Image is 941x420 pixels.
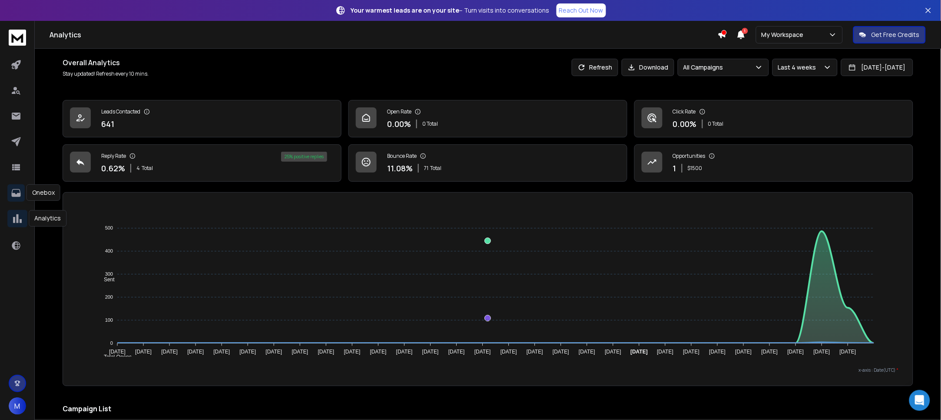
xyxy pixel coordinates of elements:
[683,63,727,72] p: All Campaigns
[742,28,748,34] span: 1
[559,6,603,15] p: Reach Out Now
[63,100,341,137] a: Leads Contacted641
[709,349,726,355] tspan: [DATE]
[105,317,113,323] tspan: 100
[101,162,125,174] p: 0.62 %
[683,349,700,355] tspan: [DATE]
[318,349,335,355] tspan: [DATE]
[579,349,595,355] tspan: [DATE]
[841,59,913,76] button: [DATE]-[DATE]
[101,108,140,115] p: Leads Contacted
[430,165,441,172] span: Total
[29,210,66,227] div: Analytics
[265,349,282,355] tspan: [DATE]
[77,367,899,373] p: x-axis : Date(UTC)
[97,354,132,360] span: Total Opens
[422,349,439,355] tspan: [DATE]
[762,349,778,355] tspan: [DATE]
[105,226,113,231] tspan: 500
[187,349,204,355] tspan: [DATE]
[101,153,126,160] p: Reply Rate
[27,184,60,201] div: Onebox
[424,165,428,172] span: 71
[63,57,149,68] h1: Overall Analytics
[840,349,856,355] tspan: [DATE]
[63,144,341,182] a: Reply Rate0.62%4Total25% positive replies
[572,59,618,76] button: Refresh
[708,120,724,127] p: 0 Total
[292,349,308,355] tspan: [DATE]
[688,165,702,172] p: $ 1500
[448,349,465,355] tspan: [DATE]
[344,349,361,355] tspan: [DATE]
[109,349,126,355] tspan: [DATE]
[105,249,113,254] tspan: 400
[370,349,387,355] tspan: [DATE]
[778,63,820,72] p: Last 4 weeks
[634,100,913,137] a: Click Rate0.00%0 Total
[105,271,113,277] tspan: 300
[50,30,718,40] h1: Analytics
[527,349,543,355] tspan: [DATE]
[351,6,460,14] strong: Your warmest leads are on your site
[814,349,830,355] tspan: [DATE]
[474,349,491,355] tspan: [DATE]
[63,403,913,414] h2: Campaign List
[110,340,113,346] tspan: 0
[387,108,411,115] p: Open Rate
[9,397,26,415] button: M
[871,30,920,39] p: Get Free Credits
[387,153,417,160] p: Bounce Rate
[422,120,438,127] p: 0 Total
[387,118,411,130] p: 0.00 %
[553,349,569,355] tspan: [DATE]
[348,144,627,182] a: Bounce Rate11.08%71Total
[500,349,517,355] tspan: [DATE]
[909,390,930,411] div: Open Intercom Messenger
[97,277,115,283] span: Sent
[351,6,550,15] p: – Turn visits into conversations
[135,349,152,355] tspan: [DATE]
[736,349,752,355] tspan: [DATE]
[673,118,697,130] p: 0.00 %
[622,59,674,76] button: Download
[762,30,807,39] p: My Workspace
[281,152,327,162] div: 25 % positive replies
[136,165,140,172] span: 4
[9,30,26,46] img: logo
[101,118,114,130] p: 641
[213,349,230,355] tspan: [DATE]
[239,349,256,355] tspan: [DATE]
[631,349,648,355] tspan: [DATE]
[634,144,913,182] a: Opportunities1$1500
[673,108,696,115] p: Click Rate
[788,349,804,355] tspan: [DATE]
[853,26,926,43] button: Get Free Credits
[105,294,113,300] tspan: 200
[673,162,676,174] p: 1
[605,349,622,355] tspan: [DATE]
[657,349,674,355] tspan: [DATE]
[557,3,606,17] a: Reach Out Now
[63,70,149,77] p: Stay updated! Refresh every 10 mins.
[396,349,413,355] tspan: [DATE]
[590,63,613,72] p: Refresh
[639,63,669,72] p: Download
[387,162,413,174] p: 11.08 %
[348,100,627,137] a: Open Rate0.00%0 Total
[673,153,706,160] p: Opportunities
[142,165,153,172] span: Total
[161,349,178,355] tspan: [DATE]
